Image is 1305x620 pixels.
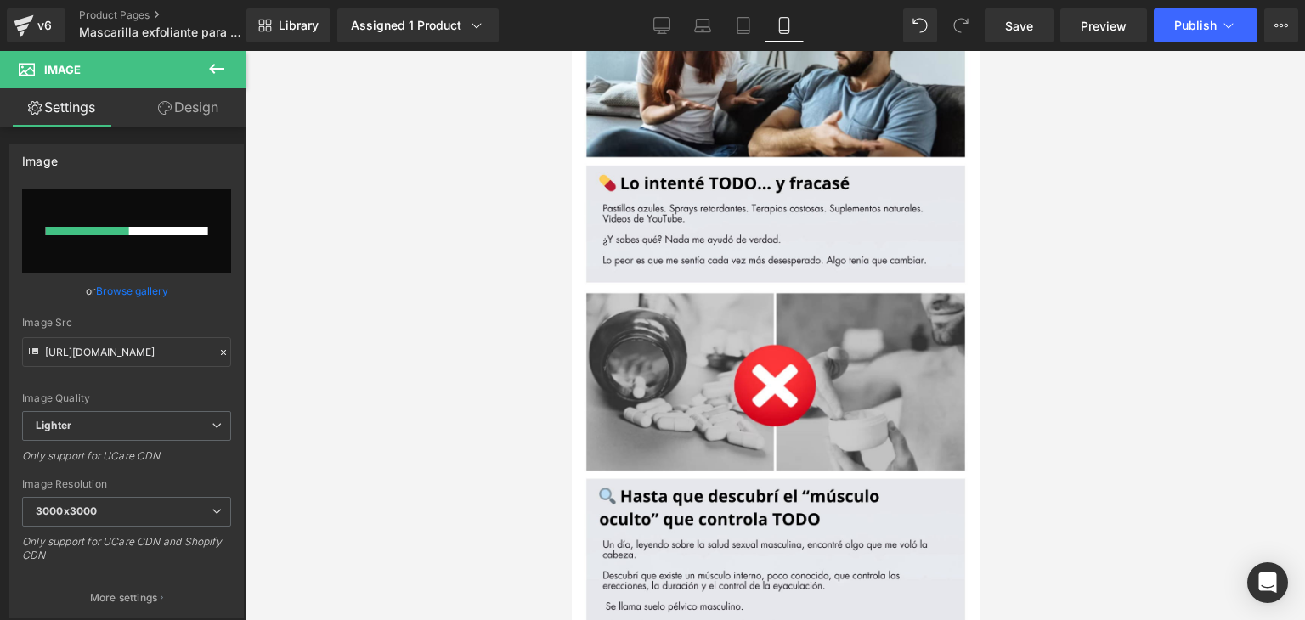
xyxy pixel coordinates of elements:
[903,8,937,42] button: Undo
[682,8,723,42] a: Laptop
[764,8,805,42] a: Mobile
[22,392,231,404] div: Image Quality
[22,337,231,367] input: Link
[944,8,978,42] button: Redo
[36,419,71,431] b: Lighter
[1060,8,1147,42] a: Preview
[1154,8,1257,42] button: Publish
[44,63,81,76] span: Image
[10,578,243,617] button: More settings
[22,478,231,490] div: Image Resolution
[22,144,58,168] div: Image
[22,535,231,573] div: Only support for UCare CDN and Shopify CDN
[36,504,97,517] b: 3000x3000
[1081,17,1127,35] span: Preview
[1264,8,1298,42] button: More
[22,282,231,300] div: or
[96,276,168,306] a: Browse gallery
[22,449,231,474] div: Only support for UCare CDN
[723,8,764,42] a: Tablet
[22,317,231,329] div: Image Src
[246,8,330,42] a: New Library
[641,8,682,42] a: Desktop
[90,590,158,606] p: More settings
[79,8,274,22] a: Product Pages
[79,25,242,39] span: Mascarilla exfoliante para pies
[34,14,55,37] div: v6
[351,17,485,34] div: Assigned 1 Product
[7,8,65,42] a: v6
[1174,19,1217,32] span: Publish
[1247,562,1288,603] div: Open Intercom Messenger
[1005,17,1033,35] span: Save
[279,18,319,33] span: Library
[127,88,250,127] a: Design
